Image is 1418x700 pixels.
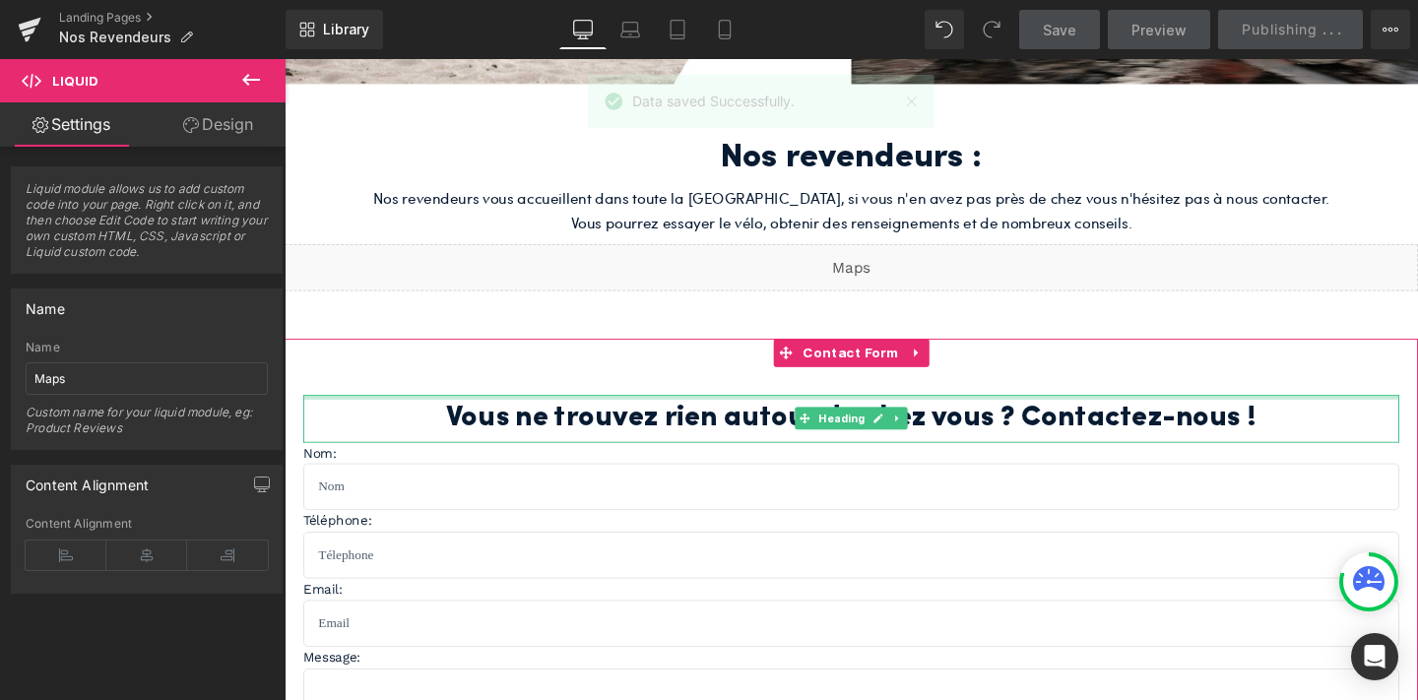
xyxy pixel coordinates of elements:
[20,159,1172,185] p: Vous pourrez essayer le vélo, obtenir des renseignements et de nombreux conseils.
[925,10,964,49] button: Undo
[1108,10,1210,49] a: Preview
[26,405,268,449] div: Custom name for your liquid module, eg: Product Reviews
[20,546,1172,569] p: Email:
[286,10,383,49] a: New Library
[26,289,65,317] div: Name
[26,181,268,273] span: Liquid module allows us to add custom code into your page. Right click on it, and then choose Edi...
[147,102,290,147] a: Design
[632,91,795,112] span: Data saved Successfully.
[59,30,171,45] span: Nos Revendeurs
[20,569,1172,618] input: Email
[52,73,98,89] span: Liquid
[652,294,677,324] a: Expand / Collapse
[20,134,1172,159] p: Nos revendeurs vous accueillent dans toute la [GEOGRAPHIC_DATA], si vous n'en avez pas près de ch...
[20,618,1172,641] p: Message:
[1351,633,1398,680] div: Open Intercom Messenger
[26,466,149,493] div: Content Alignment
[1131,20,1187,40] span: Preview
[26,341,268,354] div: Name
[654,10,701,49] a: Tablet
[20,497,1172,546] input: Télephone
[557,366,614,390] span: Heading
[20,76,1172,134] h1: Nos revendeurs :
[26,517,268,531] div: Content Alignment
[1043,20,1076,40] span: Save
[1371,10,1410,49] button: More
[20,425,1172,475] input: Nom
[972,10,1011,49] button: Redo
[607,10,654,49] a: Laptop
[701,10,748,49] a: Mobile
[59,10,286,26] a: Landing Pages
[634,366,655,390] a: Expand / Collapse
[20,475,1172,497] p: Téléphone:
[540,294,652,324] span: Contact Form
[323,21,369,38] span: Library
[20,404,1172,426] p: Nom:
[559,10,607,49] a: Desktop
